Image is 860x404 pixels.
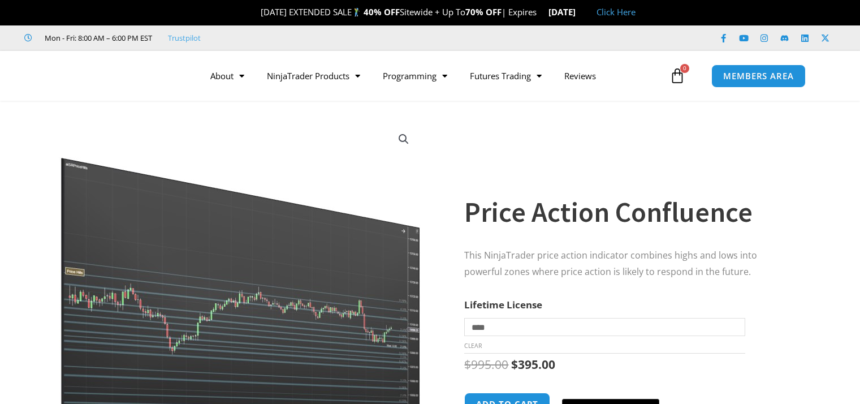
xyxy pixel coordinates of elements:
[364,6,400,18] strong: 40% OFF
[576,8,585,16] img: 🏭
[464,249,757,278] span: This NinjaTrader price action indicator combines highs and lows into powerful zones where price a...
[465,6,502,18] strong: 70% OFF
[537,8,546,16] img: ⌛
[352,8,361,16] img: 🏌️‍♂️
[249,6,548,18] span: [DATE] EXTENDED SALE Sitewide + Up To | Expires
[711,65,806,88] a: MEMBERS AREA
[371,63,459,89] a: Programming
[464,356,508,372] bdi: 995.00
[511,356,555,372] bdi: 395.00
[464,192,794,232] h1: Price Action Confluence
[680,64,689,73] span: 0
[459,63,553,89] a: Futures Trading
[464,356,471,372] span: $
[464,342,482,350] a: Clear options
[199,63,667,89] nav: Menu
[723,72,794,80] span: MEMBERS AREA
[252,8,260,16] img: 🎉
[597,6,636,18] a: Click Here
[394,129,414,149] a: View full-screen image gallery
[168,31,201,45] a: Trustpilot
[42,31,152,45] span: Mon - Fri: 8:00 AM – 6:00 PM EST
[256,63,371,89] a: NinjaTrader Products
[652,59,702,92] a: 0
[511,356,518,372] span: $
[553,63,607,89] a: Reviews
[560,391,662,392] iframe: Secure payment input frame
[548,6,585,18] strong: [DATE]
[464,298,542,311] label: Lifetime License
[42,55,163,96] img: LogoAI | Affordable Indicators – NinjaTrader
[199,63,256,89] a: About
